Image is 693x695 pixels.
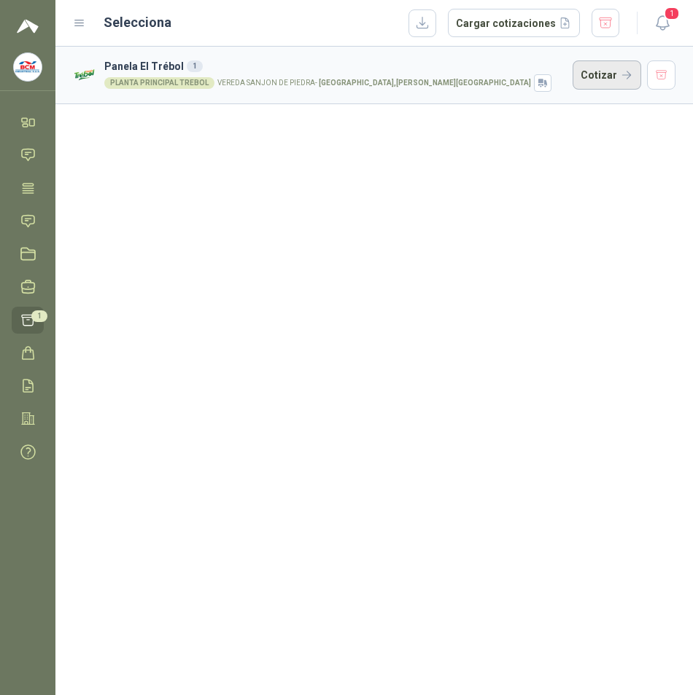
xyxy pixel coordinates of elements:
div: PLANTA PRINCIPAL TREBOL [104,77,214,89]
p: VEREDA SANJON DE PIEDRA - [217,79,531,87]
button: Cargar cotizaciones [448,9,580,38]
img: Logo peakr [17,17,39,35]
img: Company Logo [14,53,42,81]
h3: Panela El Trébol [104,58,567,74]
div: 1 [187,60,203,72]
img: Company Logo [73,63,98,88]
span: 1 [664,7,680,20]
span: 1 [31,310,47,322]
a: 1 [12,307,44,334]
button: 1 [649,10,675,36]
button: Cotizar [573,60,641,90]
h2: Selecciona [104,12,171,33]
strong: [GEOGRAPHIC_DATA] , [PERSON_NAME][GEOGRAPHIC_DATA] [319,79,531,87]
